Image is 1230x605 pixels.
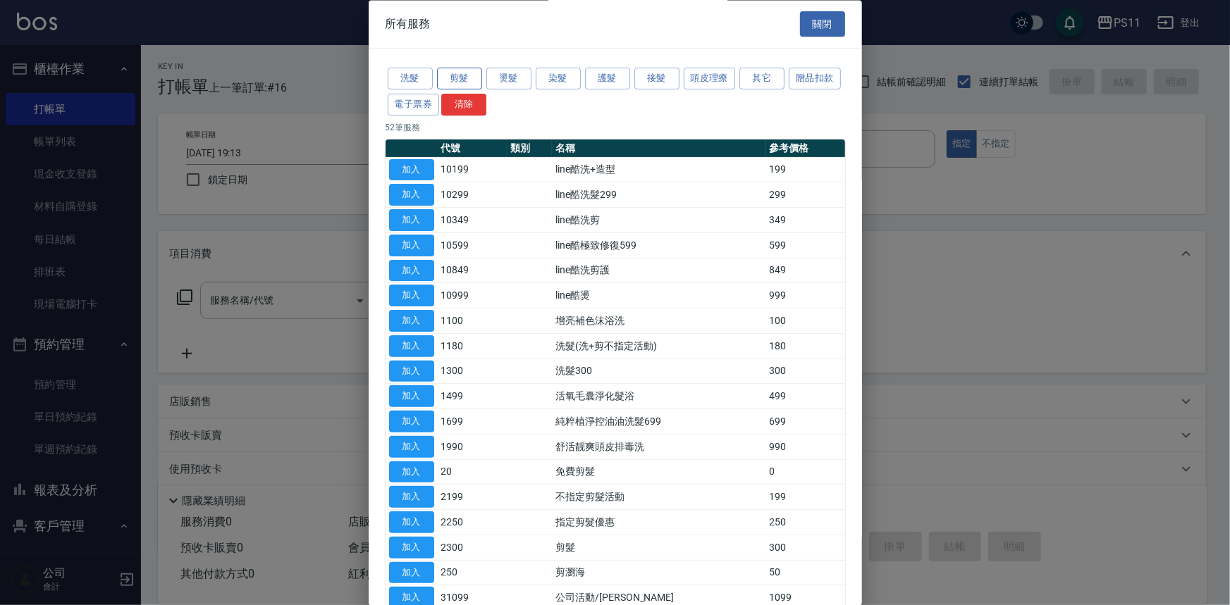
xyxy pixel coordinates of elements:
[789,68,841,90] button: 贈品扣款
[552,308,765,334] td: 增亮補色沫浴洗
[438,182,507,208] td: 10299
[765,384,844,409] td: 499
[739,68,785,90] button: 其它
[765,308,844,334] td: 100
[389,562,434,584] button: 加入
[765,182,844,208] td: 299
[438,258,507,284] td: 10849
[438,435,507,460] td: 1990
[552,384,765,409] td: 活氧毛囊淨化髮浴
[386,121,845,134] p: 52 筆服務
[765,561,844,586] td: 50
[552,561,765,586] td: 剪瀏海
[438,158,507,183] td: 10199
[765,139,844,158] th: 參考價格
[438,308,507,334] td: 1100
[389,512,434,534] button: 加入
[389,235,434,256] button: 加入
[765,258,844,284] td: 849
[536,68,581,90] button: 染髮
[438,460,507,485] td: 20
[389,159,434,181] button: 加入
[552,460,765,485] td: 免費剪髮
[389,411,434,433] button: 加入
[389,260,434,282] button: 加入
[552,182,765,208] td: line酷洗髮299
[765,485,844,510] td: 199
[765,435,844,460] td: 990
[438,535,507,561] td: 2300
[765,460,844,485] td: 0
[765,359,844,385] td: 300
[552,359,765,385] td: 洗髮300
[438,208,507,233] td: 10349
[552,435,765,460] td: 舒活靓爽頭皮排毒洗
[438,510,507,535] td: 2250
[552,208,765,233] td: line酷洗剪
[765,208,844,233] td: 349
[438,561,507,586] td: 250
[389,361,434,382] button: 加入
[389,210,434,232] button: 加入
[389,285,434,307] button: 加入
[552,334,765,359] td: 洗髮(洗+剪不指定活動)
[684,68,736,90] button: 頭皮理療
[438,139,507,158] th: 代號
[389,461,434,483] button: 加入
[389,487,434,509] button: 加入
[552,510,765,535] td: 指定剪髮優惠
[634,68,679,90] button: 接髮
[765,334,844,359] td: 180
[438,485,507,510] td: 2199
[389,436,434,458] button: 加入
[389,386,434,408] button: 加入
[552,139,765,158] th: 名稱
[765,233,844,258] td: 599
[388,94,440,116] button: 電子票券
[438,334,507,359] td: 1180
[765,409,844,435] td: 699
[552,535,765,561] td: 剪髮
[765,535,844,561] td: 300
[389,537,434,559] button: 加入
[800,11,845,37] button: 關閉
[765,283,844,308] td: 999
[552,158,765,183] td: line酷洗+造型
[552,233,765,258] td: line酷極致修復599
[765,510,844,535] td: 250
[386,17,431,31] span: 所有服務
[437,68,482,90] button: 剪髮
[441,94,486,116] button: 清除
[552,283,765,308] td: line酷燙
[552,409,765,435] td: 純粹植淨控油油洗髮699
[507,139,553,158] th: 類別
[486,68,531,90] button: 燙髮
[438,409,507,435] td: 1699
[438,384,507,409] td: 1499
[552,258,765,284] td: line酷洗剪護
[585,68,630,90] button: 護髮
[438,233,507,258] td: 10599
[389,335,434,357] button: 加入
[552,485,765,510] td: 不指定剪髮活動
[389,311,434,332] button: 加入
[765,158,844,183] td: 199
[389,185,434,206] button: 加入
[438,359,507,385] td: 1300
[388,68,433,90] button: 洗髮
[438,283,507,308] td: 10999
